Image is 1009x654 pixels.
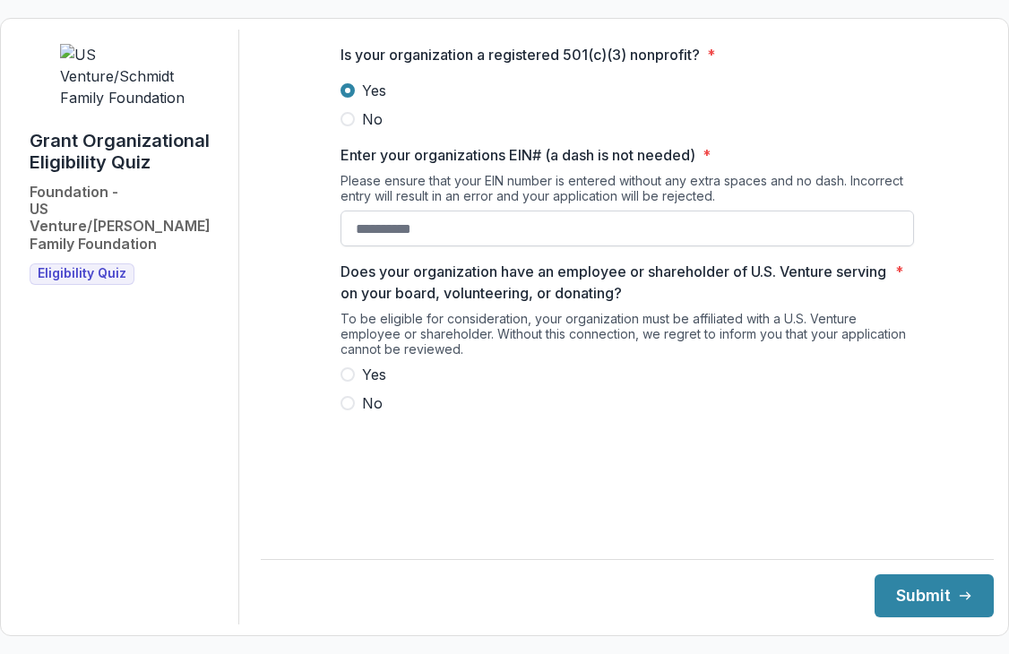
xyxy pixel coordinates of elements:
h1: Grant Organizational Eligibility Quiz [30,130,224,173]
span: No [362,108,383,130]
span: Yes [362,364,386,385]
div: Please ensure that your EIN number is entered without any extra spaces and no dash. Incorrect ent... [341,173,914,211]
p: Does your organization have an employee or shareholder of U.S. Venture serving on your board, vol... [341,261,888,304]
span: Yes [362,80,386,101]
h2: Foundation - US Venture/[PERSON_NAME] Family Foundation [30,184,224,253]
div: To be eligible for consideration, your organization must be affiliated with a U.S. Venture employ... [341,311,914,364]
p: Is your organization a registered 501(c)(3) nonprofit? [341,44,700,65]
p: Enter your organizations EIN# (a dash is not needed) [341,144,695,166]
img: US Venture/Schmidt Family Foundation [60,44,194,108]
span: Eligibility Quiz [38,266,126,281]
span: No [362,392,383,414]
button: Submit [875,574,994,617]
